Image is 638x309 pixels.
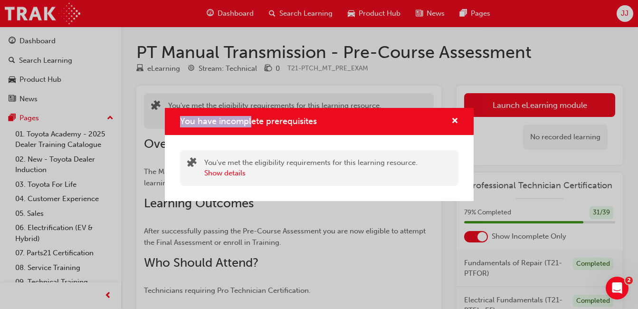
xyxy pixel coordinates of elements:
[204,168,246,179] button: Show details
[180,116,317,126] span: You have incomplete prerequisites
[625,277,633,284] span: 2
[451,117,458,126] span: cross-icon
[165,108,474,201] div: You have incomplete prerequisites
[204,157,418,179] div: You've met the eligibility requirements for this learning resource.
[606,277,628,299] iframe: Intercom live chat
[187,158,197,169] span: puzzle-icon
[451,116,458,127] button: cross-icon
